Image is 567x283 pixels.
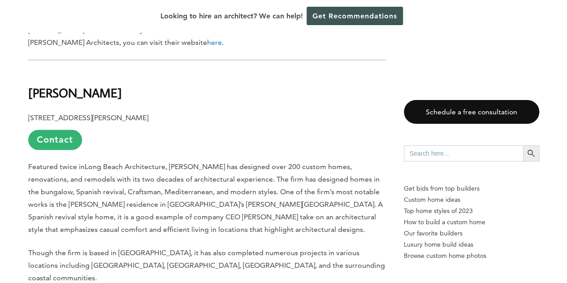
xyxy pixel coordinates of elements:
[28,162,383,234] span: , [PERSON_NAME] has designed over 200 custom homes, renovations, and remodels with its two decade...
[404,228,539,239] a: Our favorite builders
[207,38,222,47] a: here
[404,250,539,261] a: Browse custom home photos
[28,130,82,150] a: Contact
[404,100,539,124] a: Schedule a free consultation
[404,183,539,194] p: Get bids from top builders
[307,7,403,25] a: Get Recommendations
[28,248,385,282] span: Though the firm is based in [GEOGRAPHIC_DATA], it has also completed numerous projects in various...
[404,145,523,161] input: Search here...
[28,162,85,171] span: Featured twice in
[404,217,539,228] a: How to build a custom home
[404,194,539,205] a: Custom home ideas
[85,162,165,171] span: Long Beach Architecture
[28,113,148,122] b: [STREET_ADDRESS][PERSON_NAME]
[526,148,536,158] svg: Search
[404,239,539,250] a: Luxury home build ideas
[404,205,539,217] a: Top home styles of 2023
[28,85,122,100] b: [PERSON_NAME]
